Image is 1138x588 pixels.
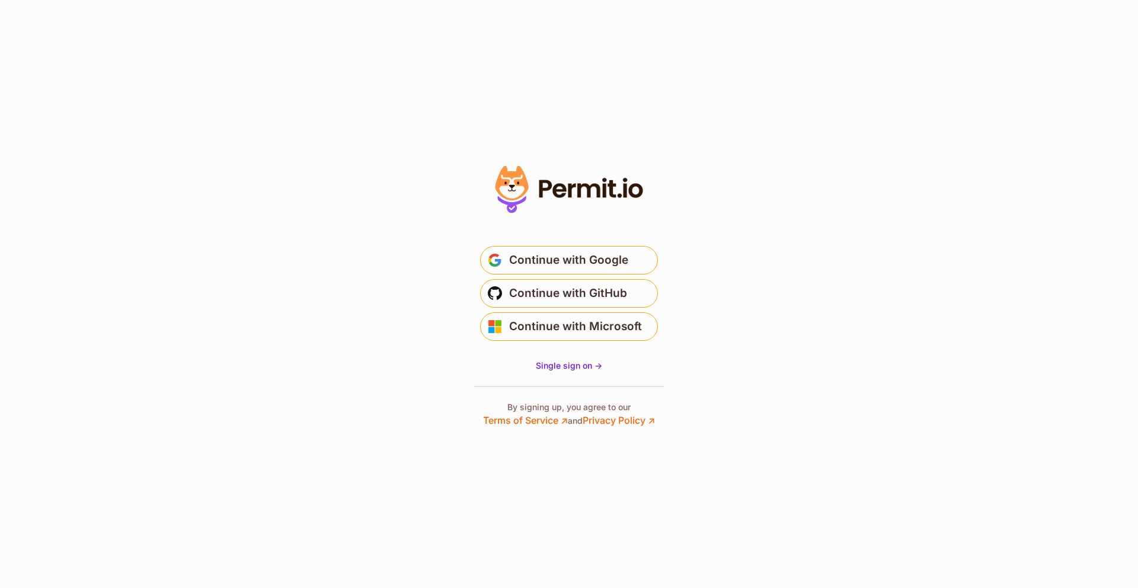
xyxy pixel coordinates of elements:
span: Single sign on -> [536,360,602,370]
button: Continue with Microsoft [480,312,658,341]
span: Continue with GitHub [509,284,627,303]
button: Continue with GitHub [480,279,658,308]
span: Continue with Google [509,251,628,270]
p: By signing up, you agree to our and [483,401,655,427]
span: Continue with Microsoft [509,317,642,336]
a: Privacy Policy ↗ [583,414,655,426]
a: Terms of Service ↗ [483,414,568,426]
a: Single sign on -> [536,360,602,372]
button: Continue with Google [480,246,658,274]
